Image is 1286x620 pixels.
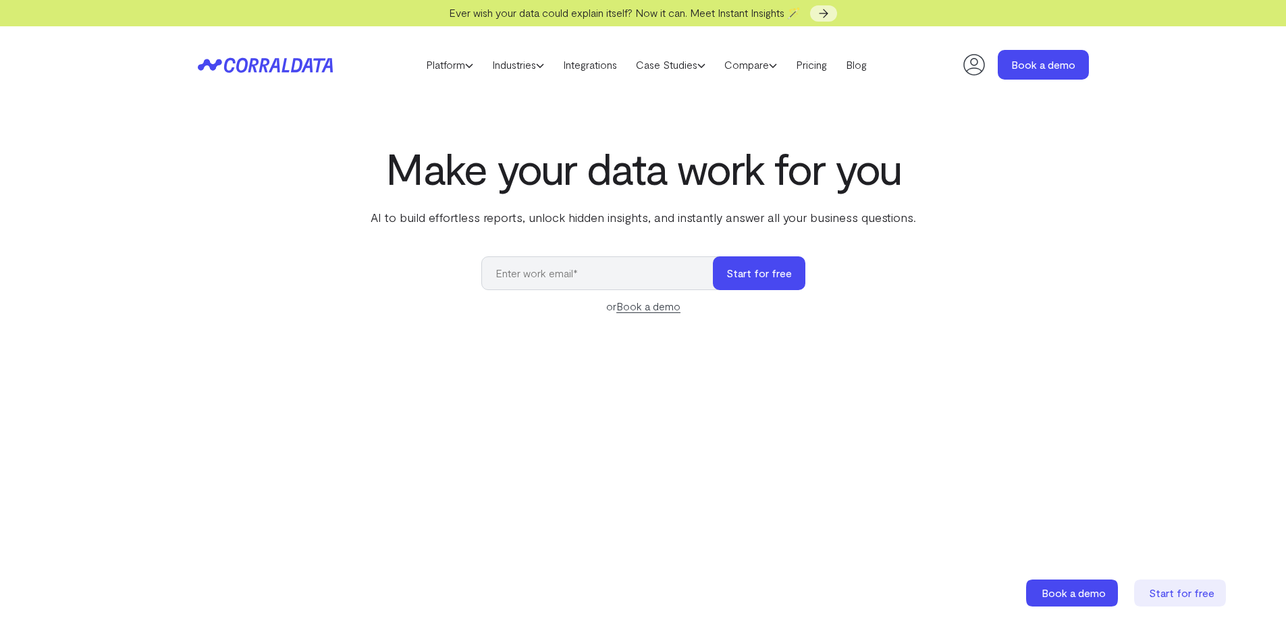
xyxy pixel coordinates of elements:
[554,55,626,75] a: Integrations
[626,55,715,75] a: Case Studies
[713,256,805,290] button: Start for free
[1149,586,1214,599] span: Start for free
[368,144,919,192] h1: Make your data work for you
[481,256,726,290] input: Enter work email*
[417,55,483,75] a: Platform
[368,208,919,226] p: AI to build effortless reports, unlock hidden insights, and instantly answer all your business qu...
[616,300,680,313] a: Book a demo
[998,50,1089,80] a: Book a demo
[1134,580,1229,607] a: Start for free
[786,55,836,75] a: Pricing
[1026,580,1121,607] a: Book a demo
[481,298,805,314] div: or
[449,6,801,19] span: Ever wish your data could explain itself? Now it can. Meet Instant Insights 🪄
[715,55,786,75] a: Compare
[836,55,876,75] a: Blog
[1042,586,1106,599] span: Book a demo
[483,55,554,75] a: Industries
